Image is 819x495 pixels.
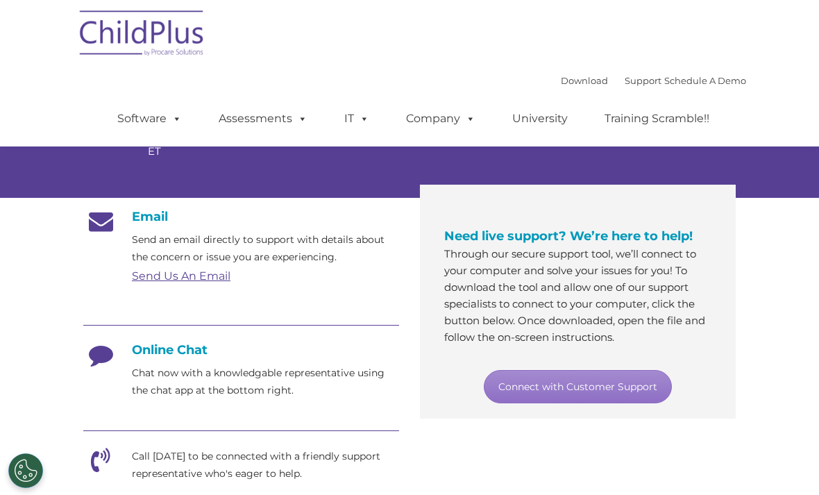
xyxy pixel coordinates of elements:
[591,105,723,133] a: Training Scramble!!
[83,342,399,358] h4: Online Chat
[561,75,746,86] font: |
[103,105,196,133] a: Software
[498,105,582,133] a: University
[444,246,711,346] p: Through our secure support tool, we’ll connect to your computer and solve your issues for you! To...
[561,75,608,86] a: Download
[132,231,399,266] p: Send an email directly to support with details about the concern or issue you are experiencing.
[205,105,321,133] a: Assessments
[83,209,399,224] h4: Email
[132,269,230,283] a: Send Us An Email
[73,1,212,70] img: ChildPlus by Procare Solutions
[625,75,661,86] a: Support
[484,370,672,403] a: Connect with Customer Support
[132,448,399,483] p: Call [DATE] to be connected with a friendly support representative who's eager to help.
[8,453,43,488] button: Cookies Settings
[664,75,746,86] a: Schedule A Demo
[132,364,399,399] p: Chat now with a knowledgable representative using the chat app at the bottom right.
[392,105,489,133] a: Company
[444,228,693,244] span: Need live support? We’re here to help!
[330,105,383,133] a: IT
